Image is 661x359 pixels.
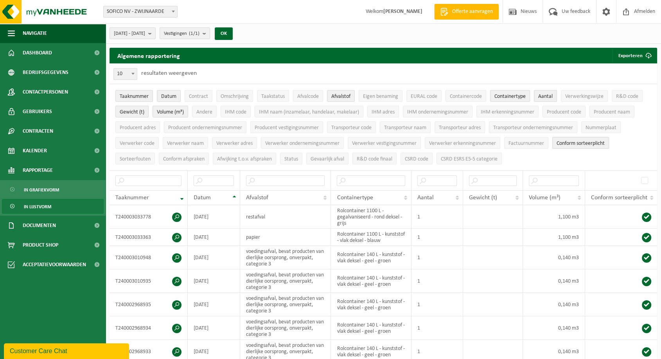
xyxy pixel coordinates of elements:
[2,199,104,214] a: In lijstvorm
[163,156,205,162] span: Conform afspraken
[110,229,188,246] td: T240003033363
[164,121,246,133] button: Producent ondernemingsnummerProducent ondernemingsnummer: Activate to sort
[120,125,156,131] span: Producent adres
[194,195,211,201] span: Datum
[504,137,548,149] button: FactuurnummerFactuurnummer: Activate to sort
[616,94,638,99] span: R&D code
[255,106,363,117] button: IHM naam (inzamelaar, handelaar, makelaar)IHM naam (inzamelaar, handelaar, makelaar): Activate to...
[411,246,463,269] td: 1
[265,141,339,146] span: Verwerker ondernemingsnummer
[161,94,176,99] span: Datum
[110,246,188,269] td: T240003010948
[429,141,496,146] span: Verwerker erkenningsnummer
[612,90,643,102] button: R&D codeR&amp;D code: Activate to sort
[489,121,577,133] button: Transporteur ondernemingsnummerTransporteur ondernemingsnummer : Activate to sort
[508,141,544,146] span: Factuurnummer
[23,102,52,121] span: Gebruikers
[591,195,647,201] span: Conform sorteerplicht
[352,141,417,146] span: Verwerker vestigingsnummer
[523,316,585,340] td: 0,140 m3
[188,269,240,293] td: [DATE]
[359,90,402,102] button: Eigen benamingEigen benaming: Activate to sort
[405,156,428,162] span: CSRD code
[113,68,137,80] span: 10
[259,109,359,115] span: IHM naam (inzamelaar, handelaar, makelaar)
[240,316,331,340] td: voedingsafval, bevat producten van dierlijke oorsprong, onverpakt, categorie 3
[114,69,137,79] span: 10
[547,109,581,115] span: Producent code
[120,94,149,99] span: Taaknummer
[435,121,485,133] button: Transporteur adresTransporteur adres: Activate to sort
[163,137,208,149] button: Verwerker naamVerwerker naam: Activate to sort
[188,293,240,316] td: [DATE]
[23,235,58,255] span: Product Shop
[542,106,586,117] button: Producent codeProducent code: Activate to sort
[188,205,240,229] td: [DATE]
[331,246,411,269] td: Rolcontainer 140 L - kunststof - vlak deksel - geel - groen
[115,137,159,149] button: Verwerker codeVerwerker code: Activate to sort
[411,205,463,229] td: 1
[306,153,348,164] button: Gevaarlijk afval : Activate to sort
[384,125,426,131] span: Transporteur naam
[552,137,609,149] button: Conform sorteerplicht : Activate to sort
[407,109,468,115] span: IHM ondernemingsnummer
[164,28,199,40] span: Vestigingen
[23,216,56,235] span: Documenten
[490,90,530,102] button: ContainertypeContainertype: Activate to sort
[436,153,502,164] button: CSRD ESRS E5-5 categorieCSRD ESRS E5-5 categorie: Activate to sort
[297,94,319,99] span: Afvalcode
[24,182,59,197] span: In grafiekvorm
[331,269,411,293] td: Rolcontainer 140 L - kunststof - vlak deksel - geel - groen
[221,106,251,117] button: IHM codeIHM code: Activate to sort
[523,269,585,293] td: 0,140 m3
[363,94,398,99] span: Eigen benaming
[189,31,199,36] count: (1/1)
[104,6,177,17] span: SOFICO NV - ZWIJNAARDE
[23,43,52,63] span: Dashboard
[476,106,539,117] button: IHM erkenningsnummerIHM erkenningsnummer: Activate to sort
[215,27,233,40] button: OK
[115,121,160,133] button: Producent adresProducent adres: Activate to sort
[372,109,395,115] span: IHM adres
[348,137,421,149] button: Verwerker vestigingsnummerVerwerker vestigingsnummer: Activate to sort
[594,109,630,115] span: Producent naam
[439,125,481,131] span: Transporteur adres
[445,90,486,102] button: ContainercodeContainercode: Activate to sort
[494,94,526,99] span: Containertype
[523,205,585,229] td: 1,100 m3
[261,94,285,99] span: Taakstatus
[157,90,181,102] button: DatumDatum: Activate to sort
[240,293,331,316] td: voedingsafval, bevat producten van dierlijke oorsprong, onverpakt, categorie 3
[225,109,246,115] span: IHM code
[189,94,208,99] span: Contract
[383,9,422,14] strong: [PERSON_NAME]
[357,156,392,162] span: R&D code finaal
[589,106,634,117] button: Producent naamProducent naam: Activate to sort
[216,141,253,146] span: Verwerker adres
[120,109,144,115] span: Gewicht (t)
[417,195,434,201] span: Aantal
[331,205,411,229] td: Rolcontainer 1100 L - gegalvaniseerd - rond deksel - grijs
[114,28,145,40] span: [DATE] - [DATE]
[216,90,253,102] button: OmschrijvingOmschrijving: Activate to sort
[4,342,131,359] iframe: chat widget
[188,316,240,340] td: [DATE]
[425,137,500,149] button: Verwerker erkenningsnummerVerwerker erkenningsnummer: Activate to sort
[240,229,331,246] td: papier
[403,106,472,117] button: IHM ondernemingsnummerIHM ondernemingsnummer: Activate to sort
[23,161,53,180] span: Rapportage
[534,90,557,102] button: AantalAantal: Activate to sort
[110,205,188,229] td: T240003033778
[120,141,154,146] span: Verwerker code
[255,125,319,131] span: Producent vestigingsnummer
[327,121,376,133] button: Transporteur codeTransporteur code: Activate to sort
[280,153,302,164] button: StatusStatus: Activate to sort
[441,156,498,162] span: CSRD ESRS E5-5 categorie
[23,63,68,82] span: Bedrijfsgegevens
[160,27,210,39] button: Vestigingen(1/1)
[167,141,204,146] span: Verwerker naam
[23,141,47,161] span: Kalender
[523,293,585,316] td: 0,140 m3
[311,156,344,162] span: Gevaarlijk afval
